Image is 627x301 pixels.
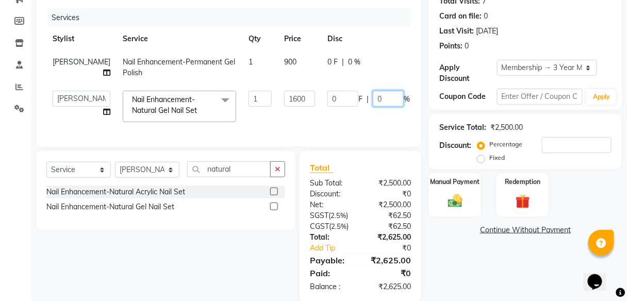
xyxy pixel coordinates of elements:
th: Service [117,27,242,51]
div: Total: [302,232,360,243]
th: Price [278,27,321,51]
div: Coupon Code [439,91,497,102]
div: ₹62.50 [360,210,419,221]
a: Add Tip [302,243,370,254]
label: Manual Payment [431,177,480,187]
div: Paid: [302,267,360,279]
span: Nail Enhancement-Permanent Gel Polish [123,57,235,77]
div: Net: [302,199,360,210]
a: x [197,106,202,115]
input: Enter Offer / Coupon Code [497,89,583,105]
button: Apply [587,89,616,105]
span: | [367,94,369,105]
span: 0 % [348,57,360,68]
div: Nail Enhancement-Natural Gel Nail Set [46,202,174,212]
a: Continue Without Payment [431,225,620,236]
span: % [404,94,410,105]
div: ₹2,625.00 [360,232,419,243]
label: Percentage [489,140,522,149]
div: Last Visit: [439,26,474,37]
div: ( ) [302,210,360,221]
div: ₹2,625.00 [360,281,419,292]
div: Discount: [439,140,471,151]
div: ( ) [302,221,360,232]
div: ₹0 [370,243,419,254]
div: ₹2,625.00 [360,254,419,266]
img: _cash.svg [443,193,467,209]
span: 2.5% [331,211,346,220]
span: [PERSON_NAME] [53,57,110,66]
span: F [358,94,362,105]
label: Redemption [505,177,540,187]
div: Balance : [302,281,360,292]
th: Disc [321,27,416,51]
div: Sub Total: [302,178,360,189]
div: Points: [439,41,463,52]
div: Payable: [302,254,360,266]
div: Card on file: [439,11,482,22]
div: ₹0 [360,189,419,199]
div: ₹0 [360,267,419,279]
span: Total [310,162,334,173]
span: 900 [284,57,296,66]
label: Fixed [489,153,505,162]
span: Nail Enhancement-Natural Gel Nail Set [132,95,197,115]
div: ₹2,500.00 [360,178,419,189]
span: SGST [310,211,328,220]
span: 1 [249,57,253,66]
div: ₹2,500.00 [490,122,523,133]
span: | [342,57,344,68]
div: ₹62.50 [360,221,419,232]
img: _gift.svg [511,193,535,211]
span: 0 F [327,57,338,68]
input: Search or Scan [187,161,271,177]
div: Discount: [302,189,360,199]
div: Nail Enhancement-Natural Acrylic Nail Set [46,187,185,197]
span: 2.5% [331,222,346,230]
div: Service Total: [439,122,486,133]
th: Qty [242,27,278,51]
span: CGST [310,222,329,231]
div: ₹2,500.00 [360,199,419,210]
div: 0 [484,11,488,22]
iframe: chat widget [584,260,617,291]
div: Apply Discount [439,62,497,84]
div: 0 [465,41,469,52]
div: [DATE] [476,26,498,37]
div: Services [47,8,419,27]
th: Stylist [46,27,117,51]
